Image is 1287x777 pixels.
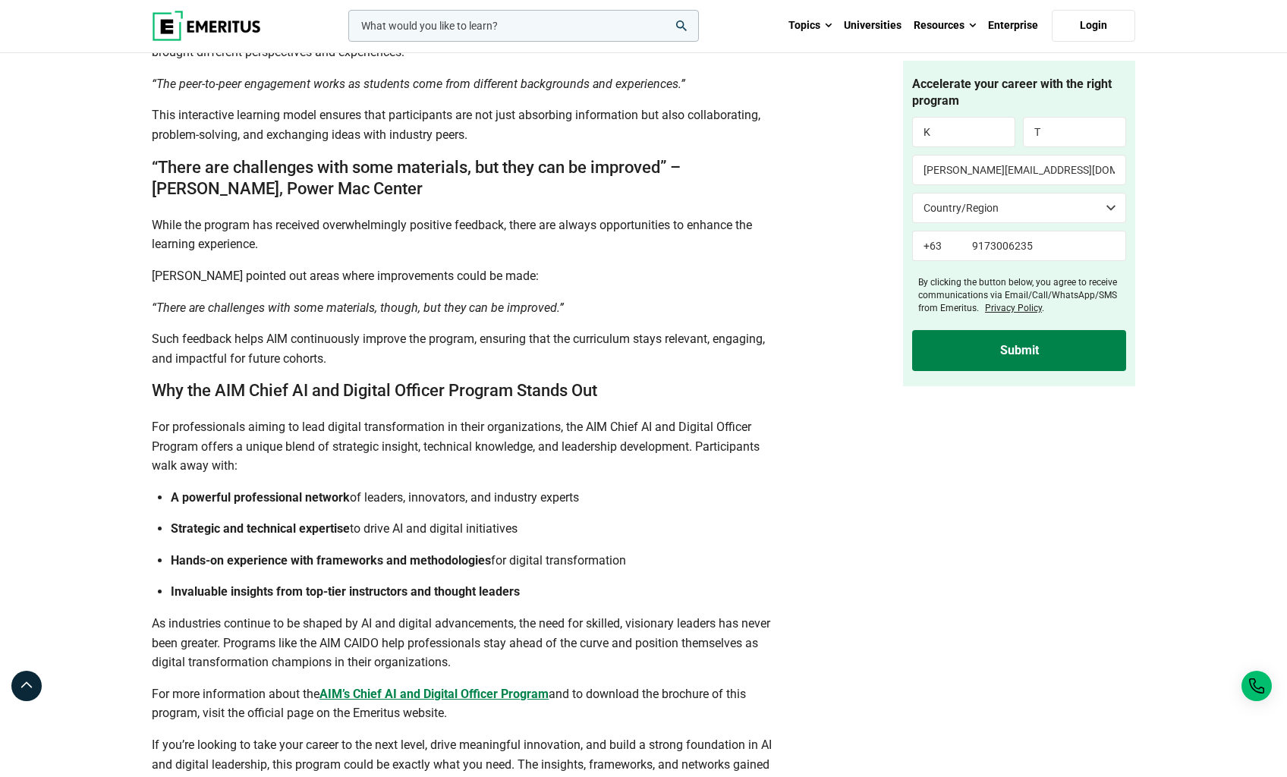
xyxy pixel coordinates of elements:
span: of leaders, innovators, and industry experts [350,490,579,505]
span: For professionals aiming to lead digital transformation in their organizations, the AIM Chief AI ... [152,420,760,473]
span: [PERSON_NAME] pointed out areas where improvements could be made: [152,269,539,283]
a: Login [1052,10,1135,42]
span: for digital transformation [491,553,626,568]
b: Strategic and technical expertise [171,521,350,536]
span: For more information about the [152,687,319,701]
input: woocommerce-product-search-field-0 [348,10,699,42]
input: Last Name [1023,118,1126,148]
b: Invaluable insights from top-tier instructors and thought leaders [171,584,520,599]
h2: “There are challenges with some materials, but they can be improved” – [PERSON_NAME], Power Mac C... [152,157,779,200]
select: Country [912,193,1126,224]
a: AIM’s Chief AI and Digital Officer Program [319,687,549,701]
label: By clicking the button below, you agree to receive communications via Email/Call/WhatsApp/SMS fro... [918,277,1126,315]
span: While the program has received overwhelmingly positive feedback, there are always opportunities t... [152,218,752,252]
span: As industries continue to be shaped by AI and digital advancements, the need for skilled, visiona... [152,616,770,669]
span: Such feedback helps AIM continuously improve the program, ensuring that the curriculum stays rele... [152,332,765,366]
b: A powerful professional network [171,490,350,505]
a: Privacy Policy [985,303,1042,313]
span: “There are challenges with some materials, though, but they can be improved.” [152,300,564,315]
input: Submit [912,330,1126,371]
input: First Name [912,118,1015,148]
h4: Accelerate your career with the right program [912,76,1126,110]
span: “The peer-to-peer engagement works as students come from different backgrounds and experiences.” [152,77,685,91]
span: to drive AI and digital initiatives [350,521,518,536]
input: Mobile Number [961,231,1127,262]
input: Email [912,156,1126,186]
span: This interactive learning model ensures that participants are not just absorbing information but ... [152,108,760,142]
input: +63 [912,231,961,262]
h2: Why the AIM Chief AI and Digital Officer Program Stands Out [152,380,779,402]
b: Hands-on experience with frameworks and methodologies [171,553,491,568]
